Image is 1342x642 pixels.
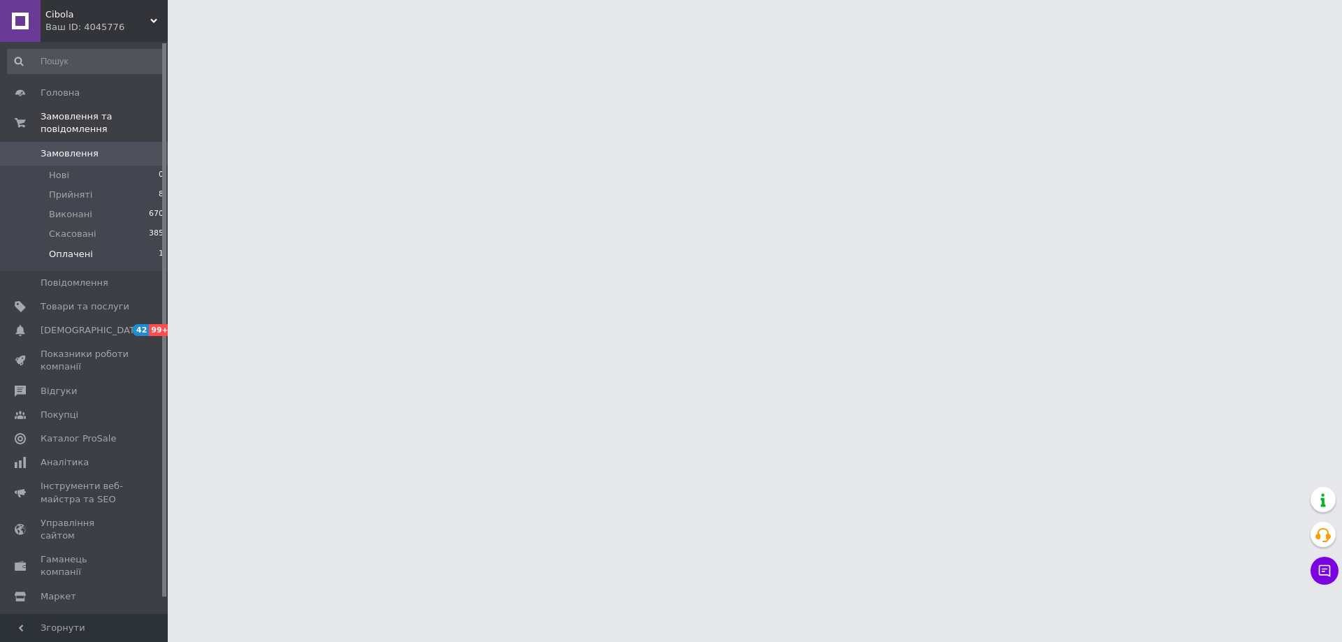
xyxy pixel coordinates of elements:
span: Головна [41,87,80,99]
span: Маркет [41,590,76,603]
span: Аналітика [41,456,89,469]
span: [DEMOGRAPHIC_DATA] [41,324,144,337]
span: Cibola [45,8,150,21]
span: Скасовані [49,228,96,240]
span: Замовлення та повідомлення [41,110,168,136]
button: Чат з покупцем [1311,557,1339,585]
span: Товари та послуги [41,300,129,313]
span: 1 [159,248,164,261]
span: 99+ [149,324,172,336]
input: Пошук [7,49,165,74]
span: Виконані [49,208,92,221]
span: Відгуки [41,385,77,397]
span: 385 [149,228,164,240]
span: Оплачені [49,248,93,261]
span: Нові [49,169,69,182]
span: Управління сайтом [41,517,129,542]
span: Замовлення [41,147,99,160]
span: Показники роботи компанії [41,348,129,373]
span: Повідомлення [41,277,108,289]
span: 42 [133,324,149,336]
span: Каталог ProSale [41,432,116,445]
span: 0 [159,169,164,182]
span: Гаманець компанії [41,553,129,578]
span: 8 [159,189,164,201]
div: Ваш ID: 4045776 [45,21,168,34]
span: Інструменти веб-майстра та SEO [41,480,129,505]
span: Прийняті [49,189,92,201]
span: Покупці [41,409,78,421]
span: 670 [149,208,164,221]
